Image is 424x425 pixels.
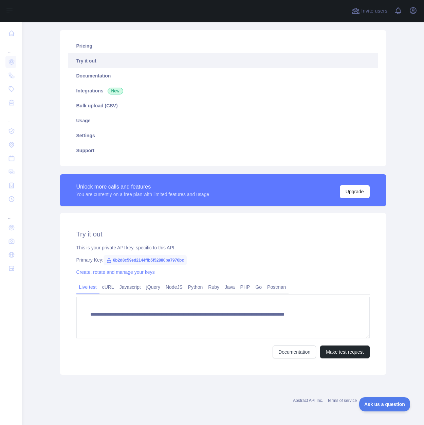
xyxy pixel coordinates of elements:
[76,229,370,239] h2: Try it out
[5,110,16,124] div: ...
[76,269,155,275] a: Create, rotate and manage your keys
[68,53,378,68] a: Try it out
[117,282,144,293] a: Javascript
[76,191,209,198] div: You are currently on a free plan with limited features and usage
[185,282,206,293] a: Python
[327,398,357,403] a: Terms of service
[144,282,163,293] a: jQuery
[361,7,387,15] span: Invite users
[68,143,378,158] a: Support
[76,183,209,191] div: Unlock more calls and features
[5,41,16,54] div: ...
[264,282,289,293] a: Postman
[68,68,378,83] a: Documentation
[340,185,370,198] button: Upgrade
[293,398,323,403] a: Abstract API Inc.
[273,346,316,358] a: Documentation
[68,98,378,113] a: Bulk upload (CSV)
[320,346,369,358] button: Make test request
[68,113,378,128] a: Usage
[76,244,370,251] div: This is your private API key, specific to this API.
[5,207,16,220] div: ...
[253,282,264,293] a: Go
[222,282,238,293] a: Java
[68,128,378,143] a: Settings
[68,83,378,98] a: Integrations New
[76,256,370,263] div: Primary Key:
[104,255,187,265] span: 6b2d8c59ed2144ffb5f52880ba7976bc
[76,282,99,293] a: Live test
[205,282,222,293] a: Ruby
[99,282,117,293] a: cURL
[108,88,123,94] span: New
[68,38,378,53] a: Pricing
[359,397,410,411] iframe: Toggle Customer Support
[350,5,389,16] button: Invite users
[163,282,185,293] a: NodeJS
[238,282,253,293] a: PHP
